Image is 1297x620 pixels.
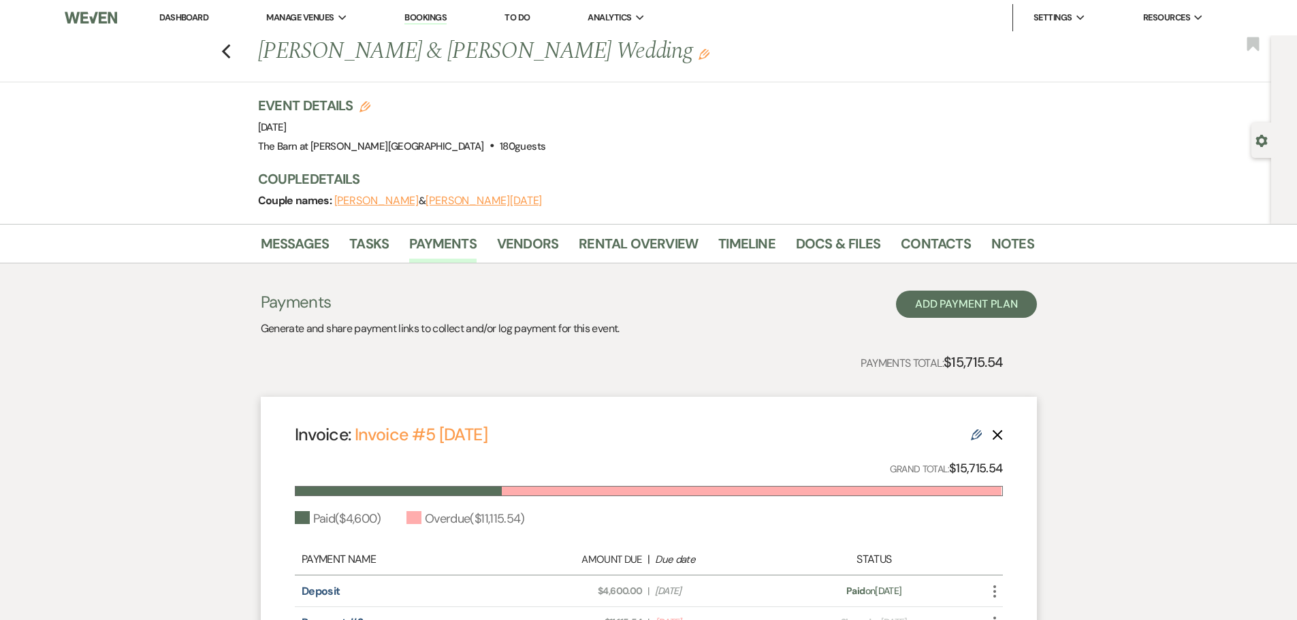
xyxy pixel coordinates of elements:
button: [PERSON_NAME] [334,195,419,206]
span: Manage Venues [266,11,334,25]
h3: Payments [261,291,620,314]
a: Rental Overview [579,233,698,263]
a: Deposit [302,584,340,598]
img: Weven Logo [65,3,116,32]
span: Couple names: [258,193,334,208]
span: [DATE] [655,584,780,598]
div: on [DATE] [787,584,961,598]
span: The Barn at [PERSON_NAME][GEOGRAPHIC_DATA] [258,140,484,153]
span: $4,600.00 [517,584,642,598]
span: & [334,194,543,208]
div: | [510,551,788,568]
div: Amount Due [517,552,642,568]
button: Open lead details [1255,133,1268,146]
p: Payments Total: [861,351,1002,373]
a: Dashboard [159,12,208,23]
a: Invoice #5 [DATE] [355,423,487,446]
div: Payment Name [302,551,510,568]
span: | [647,584,649,598]
button: Edit [699,48,709,60]
h4: Invoice: [295,423,487,446]
a: Bookings [404,12,447,25]
a: Contacts [901,233,971,263]
div: Status [787,551,961,568]
div: Overdue ( $11,115.54 ) [406,510,525,528]
button: [PERSON_NAME][DATE] [426,195,542,206]
a: Vendors [497,233,558,263]
span: 180 guests [500,140,545,153]
a: Timeline [718,233,775,263]
div: Due date [655,552,780,568]
a: Docs & Files [796,233,880,263]
a: To Do [505,12,530,23]
div: Paid ( $4,600 ) [295,510,381,528]
span: [DATE] [258,120,287,134]
h3: Event Details [258,96,546,115]
span: Paid [846,585,865,597]
p: Generate and share payment links to collect and/or log payment for this event. [261,320,620,338]
span: Settings [1034,11,1072,25]
span: Resources [1143,11,1190,25]
a: Notes [991,233,1034,263]
strong: $15,715.54 [949,460,1003,476]
button: Add Payment Plan [896,291,1037,318]
a: Messages [261,233,330,263]
strong: $15,715.54 [944,353,1003,371]
span: Analytics [588,11,631,25]
h3: Couple Details [258,169,1021,189]
a: Payments [409,233,477,263]
p: Grand Total: [890,459,1003,478]
a: Tasks [349,233,389,263]
h1: [PERSON_NAME] & [PERSON_NAME] Wedding [258,35,868,68]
